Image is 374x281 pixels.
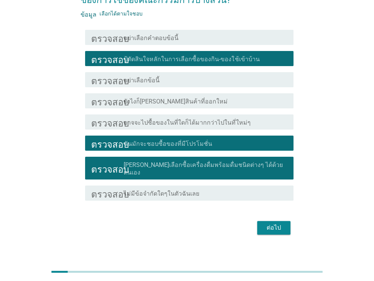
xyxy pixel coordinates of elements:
font: ตรวจสอบ [91,117,129,127]
font: อย่าเลือกคำตอบข้อนี้ [124,34,178,42]
font: ตรวจสอบ [91,188,129,198]
font: ตรวจสอบ [91,164,129,173]
font: เลือกได้ตามใจชอบ [99,11,143,17]
font: ข้อมูล [81,11,96,17]
font: ตรวจสอบ [91,75,129,84]
font: [PERSON_NAME]เลือกซื้อเครื่องดื่มพร้อมดื่มชนิดต่างๆ ได้ด้วยตนเอง [124,161,282,176]
font: ปู้ตัดสินใจหลักในการเลือกซื้อของกิน-ของใช้เข้าบ้าน [124,56,259,63]
font: ตรวจสอบ [91,54,129,63]
font: ตรวจสอบ [91,96,129,105]
font: ตรวจสอบ [91,33,129,42]
font: ไม่มีข้อจำกัดใดๆในตัวฉันเลย [124,190,199,197]
button: ต่อไป [257,221,290,235]
font: ฉันมักจะชอบซื้อของที่มีโปรโมชั่น [124,140,212,147]
font: ตรวจสอบ [91,139,129,148]
font: อาจจะไปซื้อของในที่ใดก็ได้มากกว่าไปในที่ใหม่ๆ [124,119,250,126]
font: อย่าเลือกข้อนี้ [124,77,160,84]
font: ยังไงก็[PERSON_NAME]สินค้าที่ออกใหม่ [124,98,228,105]
font: ต่อไป [267,224,281,231]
